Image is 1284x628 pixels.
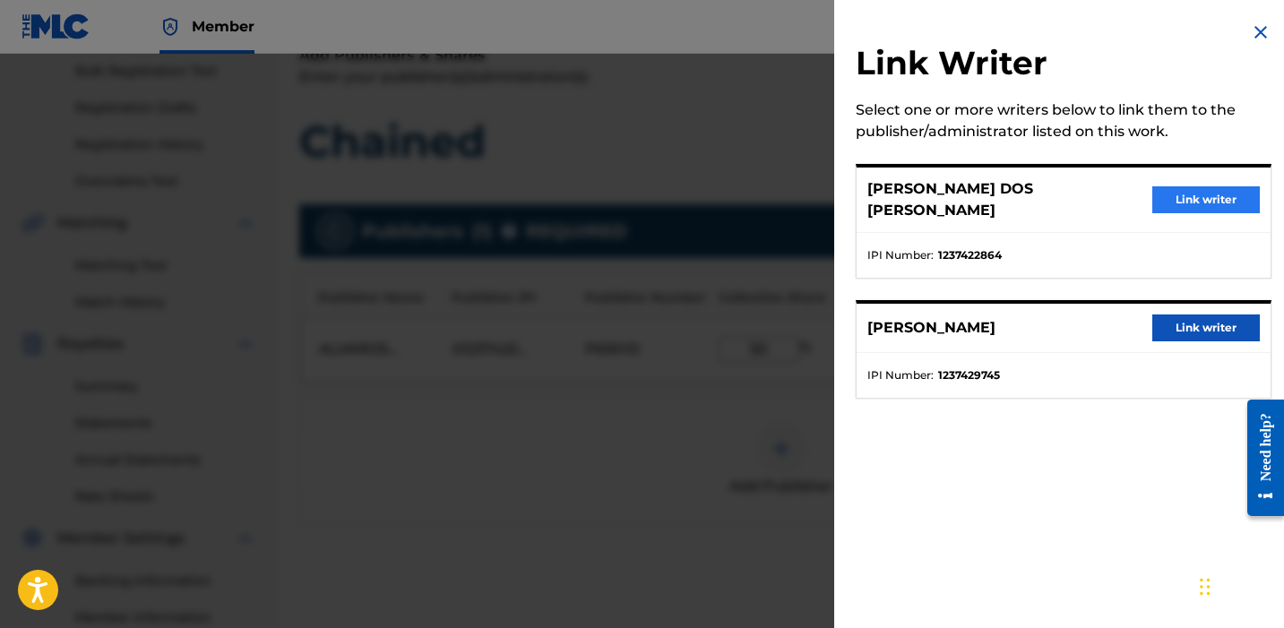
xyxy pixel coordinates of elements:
[1200,560,1211,614] div: Drag
[856,43,1271,89] h2: Link Writer
[192,16,254,37] span: Member
[867,367,934,383] span: IPI Number :
[867,178,1152,221] p: [PERSON_NAME] DOS [PERSON_NAME]
[1234,383,1284,531] iframe: Resource Center
[159,16,181,38] img: Top Rightsholder
[938,247,1002,263] strong: 1237422864
[867,247,934,263] span: IPI Number :
[867,317,995,339] p: [PERSON_NAME]
[1152,186,1260,213] button: Link writer
[1152,314,1260,341] button: Link writer
[1194,542,1284,628] iframe: Chat Widget
[856,99,1271,142] div: Select one or more writers below to link them to the publisher/administrator listed on this work.
[22,13,90,39] img: MLC Logo
[938,367,1000,383] strong: 1237429745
